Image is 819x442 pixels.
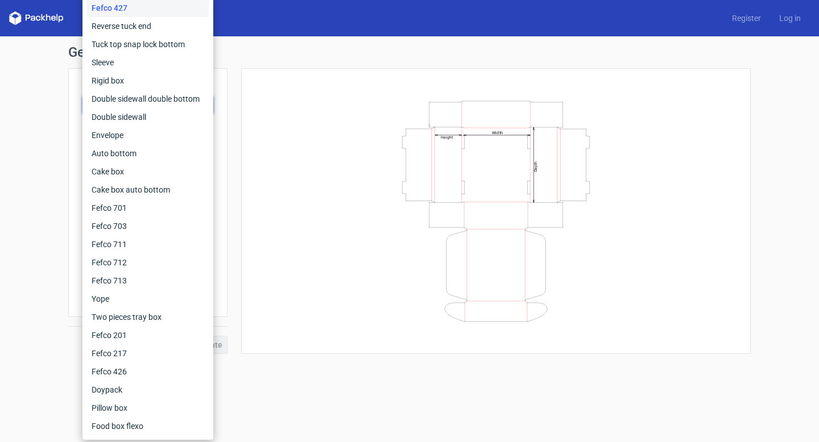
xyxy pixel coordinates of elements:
div: Envelope [87,126,209,144]
text: Height [441,135,453,139]
div: Fefco 712 [87,253,209,272]
div: Pillow box [87,399,209,417]
div: Fefco 703 [87,217,209,235]
div: Fefco 701 [87,199,209,217]
div: Cake box auto bottom [87,181,209,199]
a: Register [723,12,770,24]
div: Food box flexo [87,417,209,435]
text: Width [492,130,503,135]
div: Reverse tuck end [87,17,209,35]
div: Double sidewall [87,108,209,126]
div: Auto bottom [87,144,209,162]
div: Doypack [87,381,209,399]
div: Sleeve [87,53,209,72]
div: Fefco 711 [87,235,209,253]
div: Yope [87,290,209,308]
div: Fefco 713 [87,272,209,290]
div: Tuck top snap lock bottom [87,35,209,53]
div: Fefco 201 [87,326,209,344]
a: Dielines [82,12,130,24]
div: Fefco 426 [87,362,209,381]
div: Cake box [87,162,209,181]
div: Fefco 217 [87,344,209,362]
div: Double sidewall double bottom [87,90,209,108]
div: Two pieces tray box [87,308,209,326]
text: Depth [533,161,538,171]
a: Log in [770,12,810,24]
h1: Generate new dieline [68,45,751,59]
div: Rigid box [87,72,209,90]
